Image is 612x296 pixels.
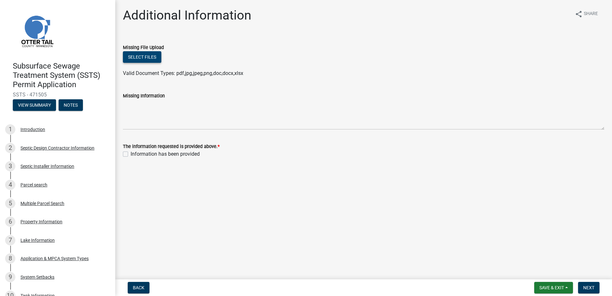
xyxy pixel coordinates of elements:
[20,219,62,224] div: Property Information
[5,198,15,209] div: 5
[13,7,61,55] img: Otter Tail County, Minnesota
[570,8,603,20] button: shareShare
[13,99,56,111] button: View Summary
[539,285,564,290] span: Save & Exit
[123,51,161,63] button: Select files
[20,238,55,243] div: Lake Information
[5,161,15,171] div: 3
[20,164,74,169] div: Septic Installer Information
[20,275,54,279] div: System Setbacks
[20,183,47,187] div: Parcel search
[5,253,15,264] div: 8
[20,201,64,206] div: Multiple Parcel Search
[123,70,243,76] span: Valid Document Types: pdf,jpg,jpeg,png,doc,docx,xlsx
[20,146,94,150] div: Septic Design Contractor Information
[534,282,573,293] button: Save & Exit
[13,92,102,98] span: SSTS - 471505
[5,180,15,190] div: 4
[123,94,165,98] label: Missing Information
[123,8,251,23] h1: Additional Information
[20,127,45,132] div: Introduction
[578,282,600,293] button: Next
[584,10,598,18] span: Share
[128,282,149,293] button: Back
[5,143,15,153] div: 2
[13,62,110,89] h4: Subsurface Sewage Treatment System (SSTS) Permit Application
[59,99,83,111] button: Notes
[5,235,15,245] div: 7
[123,45,164,50] label: Missing File Upload
[123,144,220,149] label: The information requested is provided above.
[583,285,594,290] span: Next
[13,103,56,108] wm-modal-confirm: Summary
[131,150,200,158] label: Information has been provided
[5,124,15,135] div: 1
[20,256,89,261] div: Application & MPCA System Types
[575,10,583,18] i: share
[133,285,144,290] span: Back
[5,272,15,282] div: 9
[59,103,83,108] wm-modal-confirm: Notes
[5,217,15,227] div: 6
